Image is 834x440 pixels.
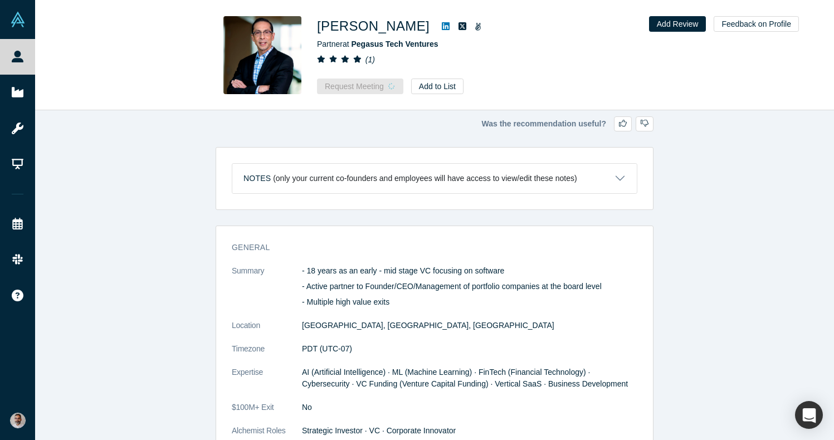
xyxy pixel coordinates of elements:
dd: PDT (UTC-07) [302,343,637,355]
img: Alchemist Vault Logo [10,12,26,27]
dt: Expertise [232,366,302,402]
button: Feedback on Profile [714,16,799,32]
button: Add Review [649,16,706,32]
p: - Multiple high value exits [302,296,637,308]
button: Request Meeting [317,79,403,94]
span: AI (Artificial Intelligence) · ML (Machine Learning) · FinTech (Financial Technology) · Cybersecu... [302,368,628,388]
h3: General [232,242,622,253]
button: Add to List [411,79,464,94]
i: ( 1 ) [365,55,375,64]
dt: Location [232,320,302,343]
p: - Active partner to Founder/CEO/Management of portfolio companies at the board level [302,281,637,292]
p: (only your current co-founders and employees will have access to view/edit these notes) [273,174,577,183]
dt: $100M+ Exit [232,402,302,425]
div: Was the recommendation useful? [216,116,653,131]
img: Gotam Bhardwaj's Account [10,413,26,428]
button: Notes (only your current co-founders and employees will have access to view/edit these notes) [232,164,637,193]
dt: Summary [232,265,302,320]
img: Steve Bernardez's Profile Image [223,16,301,94]
a: Pegasus Tech Ventures [352,40,438,48]
h3: Notes [243,173,271,184]
dt: Timezone [232,343,302,366]
h1: [PERSON_NAME] [317,16,430,36]
dd: No [302,402,637,413]
span: Partner at [317,40,438,48]
dd: [GEOGRAPHIC_DATA], [GEOGRAPHIC_DATA], [GEOGRAPHIC_DATA] [302,320,637,331]
p: - 18 years as an early - mid stage VC focusing on software [302,265,637,277]
dd: Strategic Investor · VC · Corporate Innovator [302,425,637,437]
